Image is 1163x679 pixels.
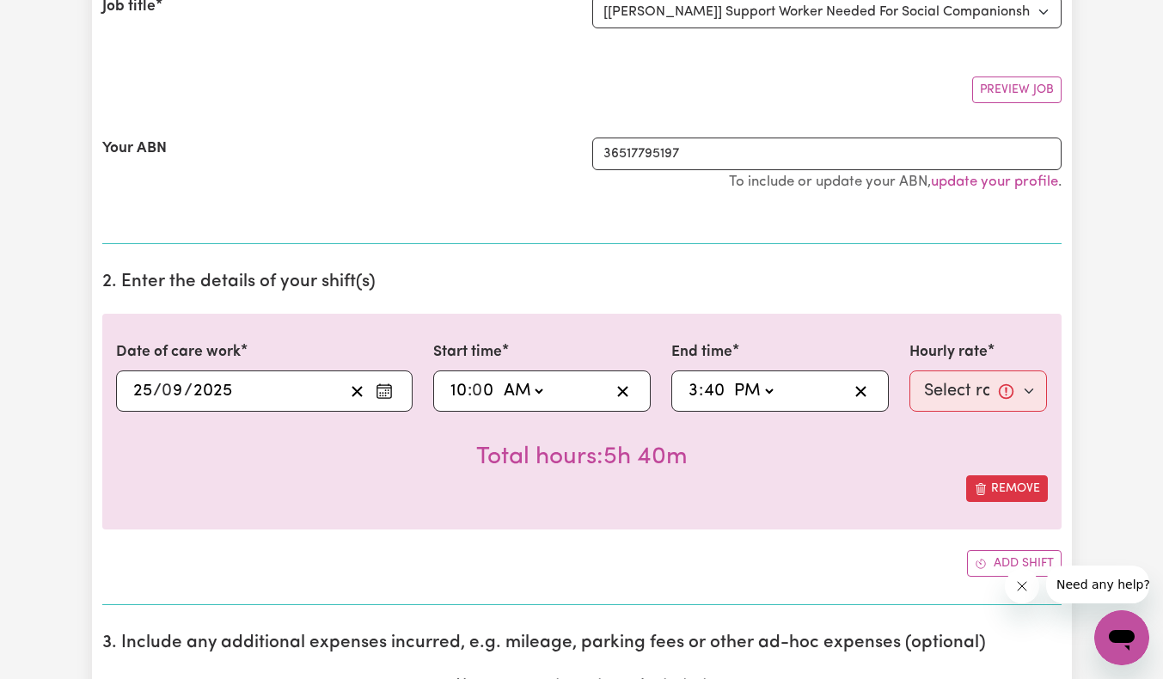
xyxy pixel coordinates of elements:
[699,382,703,401] span: :
[102,633,1062,654] h2: 3. Include any additional expenses incurred, e.g. mileage, parking fees or other ad-hoc expenses ...
[153,382,162,401] span: /
[433,341,502,364] label: Start time
[1094,610,1149,665] iframe: Button to launch messaging window
[162,382,172,400] span: 0
[909,341,988,364] label: Hourly rate
[468,382,472,401] span: :
[193,378,233,404] input: ----
[102,138,167,160] label: Your ABN
[472,382,482,400] span: 0
[473,378,495,404] input: --
[1046,566,1149,603] iframe: Message from company
[688,378,699,404] input: --
[102,272,1062,293] h2: 2. Enter the details of your shift(s)
[966,475,1048,502] button: Remove this shift
[450,378,468,404] input: --
[162,378,184,404] input: --
[184,382,193,401] span: /
[344,378,370,404] button: Clear date
[931,174,1058,189] a: update your profile
[116,341,241,364] label: Date of care work
[967,550,1062,577] button: Add another shift
[1005,569,1039,603] iframe: Close message
[703,378,725,404] input: --
[132,378,153,404] input: --
[972,76,1062,103] button: Preview Job
[476,445,688,469] span: Total hours worked: 5 hours 40 minutes
[729,174,1062,189] small: To include or update your ABN, .
[10,12,104,26] span: Need any help?
[671,341,732,364] label: End time
[370,378,398,404] button: Enter the date of care work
